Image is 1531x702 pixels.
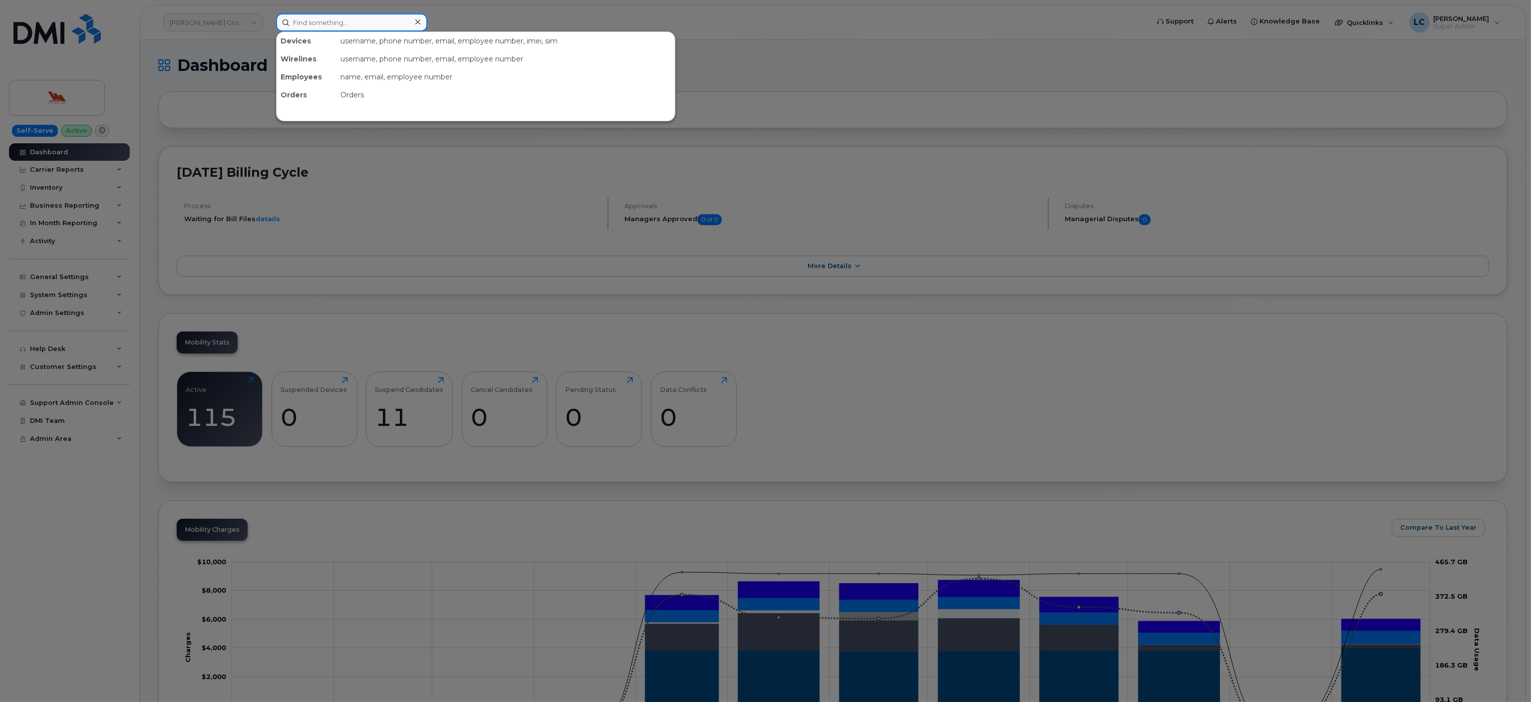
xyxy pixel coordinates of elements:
[336,86,675,104] div: Orders
[336,68,675,86] div: name, email, employee number
[277,32,336,50] div: Devices
[277,50,336,68] div: Wirelines
[277,86,336,104] div: Orders
[336,50,675,68] div: username, phone number, email, employee number
[336,32,675,50] div: username, phone number, email, employee number, imei, sim
[277,68,336,86] div: Employees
